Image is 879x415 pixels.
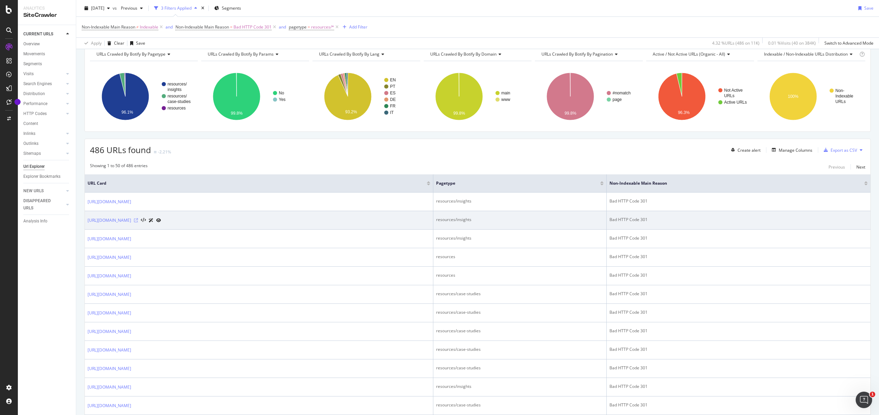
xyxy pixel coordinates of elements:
[23,41,71,48] a: Overview
[23,140,38,147] div: Outlinks
[23,70,64,78] a: Visits
[535,67,642,126] svg: A chart.
[340,23,367,31] button: Add Filter
[23,130,64,137] a: Inlinks
[609,180,854,186] span: Non-Indexable Main Reason
[436,217,603,223] div: resources/insights
[90,67,197,126] div: A chart.
[831,147,857,153] div: Export as CSV
[158,149,171,155] div: -2.21%
[168,82,187,87] text: resources/
[230,24,232,30] span: =
[501,97,510,102] text: www
[23,50,45,58] div: Movements
[23,80,52,88] div: Search Engines
[613,97,622,102] text: page
[835,94,853,99] text: Indexable
[222,5,241,11] span: Segments
[88,347,131,354] a: [URL][DOMAIN_NAME]
[88,365,131,372] a: [URL][DOMAIN_NAME]
[168,106,186,111] text: resources
[23,150,41,157] div: Sitemaps
[23,197,64,212] a: DISAPPEARED URLS
[856,3,874,14] button: Save
[23,187,44,195] div: NEW URLS
[91,40,102,46] div: Apply
[136,24,139,30] span: ≠
[349,24,367,30] div: Add Filter
[23,120,38,127] div: Content
[289,24,307,30] span: pagetype
[208,51,274,57] span: URLs Crawled By Botify By params
[453,111,465,116] text: 99.8%
[88,217,131,224] a: [URL][DOMAIN_NAME]
[829,164,845,170] div: Previous
[824,40,874,46] div: Switch to Advanced Mode
[763,49,858,60] h4: Indexable / Non-Indexable URLs Distribution
[436,235,603,241] div: resources/insights
[88,402,131,409] a: [URL][DOMAIN_NAME]
[154,151,157,153] img: Equal
[724,93,734,98] text: URLs
[23,50,71,58] a: Movements
[23,218,71,225] a: Analysis Info
[609,198,868,204] div: Bad HTTP Code 301
[864,5,874,11] div: Save
[653,51,725,57] span: Active / Not Active URLs (organic - all)
[821,145,857,155] button: Export as CSV
[390,110,394,115] text: IT
[609,291,868,297] div: Bad HTTP Code 301
[23,197,58,212] div: DISAPPEARED URLS
[88,180,425,186] span: URL Card
[91,5,104,11] span: 2025 Aug. 13th
[390,97,396,102] text: DE
[23,218,47,225] div: Analysis Info
[856,164,865,170] div: Next
[678,110,689,115] text: 96.3%
[134,218,138,222] a: Visit Online Page
[609,365,868,371] div: Bad HTTP Code 301
[424,67,531,126] div: A chart.
[23,140,64,147] a: Outlinks
[23,5,70,11] div: Analytics
[856,163,865,171] button: Next
[23,90,45,97] div: Distribution
[436,272,603,278] div: resources
[646,67,754,126] div: A chart.
[122,110,133,115] text: 96.1%
[856,392,872,408] iframe: Intercom live chat
[82,38,102,49] button: Apply
[23,31,64,38] a: CURRENT URLS
[206,49,303,60] h4: URLs Crawled By Botify By params
[609,383,868,390] div: Bad HTTP Code 301
[23,130,35,137] div: Inlinks
[728,145,761,155] button: Create alert
[609,254,868,260] div: Bad HTTP Code 301
[23,100,64,107] a: Performance
[279,24,286,30] button: and
[757,67,865,126] svg: A chart.
[96,51,165,57] span: URLs Crawled By Botify By pagetype
[23,163,45,170] div: Url Explorer
[23,70,34,78] div: Visits
[312,67,420,126] div: A chart.
[233,22,272,32] span: Bad HTTP Code 301
[870,392,875,397] span: 1
[201,67,308,126] svg: A chart.
[175,24,229,30] span: Non-Indexable Main Reason
[88,328,131,335] a: [URL][DOMAIN_NAME]
[90,163,148,171] div: Showing 1 to 50 of 486 entries
[390,91,396,95] text: ES
[436,198,603,204] div: resources/insights
[168,87,182,92] text: insights
[23,173,71,180] a: Explorer Bookmarks
[390,78,396,82] text: EN
[829,163,845,171] button: Previous
[88,254,131,261] a: [URL][DOMAIN_NAME]
[436,328,603,334] div: resources/case-studies
[23,31,53,38] div: CURRENT URLS
[788,94,798,99] text: 100%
